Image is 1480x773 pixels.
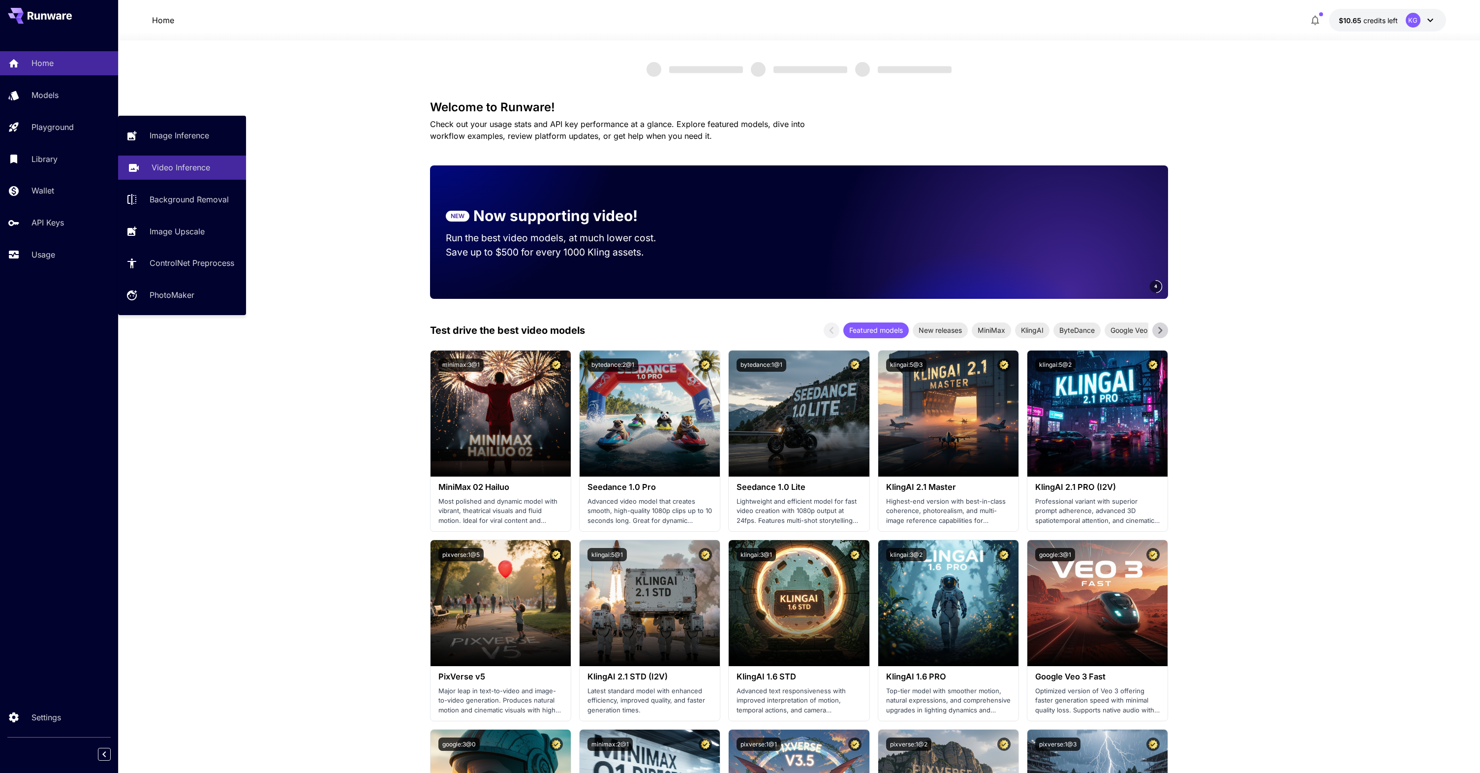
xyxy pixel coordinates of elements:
[550,548,563,561] button: Certified Model – Vetted for best performance and includes a commercial license.
[431,351,571,477] img: alt
[848,738,862,751] button: Certified Model – Vetted for best performance and includes a commercial license.
[1015,325,1049,335] span: KlingAI
[446,245,675,259] p: Save up to $500 for every 1000 Kling assets.
[150,257,234,269] p: ControlNet Preprocess
[1035,672,1160,681] h3: Google Veo 3 Fast
[550,738,563,751] button: Certified Model – Vetted for best performance and includes a commercial license.
[438,483,563,492] h3: MiniMax 02 Hailuo
[1146,548,1160,561] button: Certified Model – Vetted for best performance and includes a commercial license.
[886,738,931,751] button: pixverse:1@2
[587,358,638,372] button: bytedance:2@1
[878,540,1018,666] img: alt
[451,212,464,221] p: NEW
[430,323,585,338] p: Test drive the best video models
[729,351,869,477] img: alt
[118,188,246,212] a: Background Removal
[1406,13,1420,28] div: KG
[1363,16,1398,25] span: credits left
[118,156,246,180] a: Video Inference
[737,548,776,561] button: klingai:3@1
[699,548,712,561] button: Certified Model – Vetted for best performance and includes a commercial license.
[118,124,246,148] a: Image Inference
[1329,9,1446,32] button: $10.65009
[580,540,720,666] img: alt
[587,548,627,561] button: klingai:5@1
[446,231,675,245] p: Run the best video models, at much lower cost.
[913,325,968,335] span: New releases
[98,748,111,761] button: Collapse sidebar
[438,497,563,526] p: Most polished and dynamic model with vibrant, theatrical visuals and fluid motion. Ideal for vira...
[1339,15,1398,26] div: $10.65009
[150,225,205,237] p: Image Upscale
[886,358,926,372] button: klingai:5@3
[886,686,1011,715] p: Top-tier model with smoother motion, natural expressions, and comprehensive upgrades in lighting ...
[1035,497,1160,526] p: Professional variant with superior prompt adherence, advanced 3D spatiotemporal attention, and ci...
[1035,548,1075,561] button: google:3@1
[118,219,246,243] a: Image Upscale
[152,14,174,26] p: Home
[31,153,58,165] p: Library
[997,548,1011,561] button: Certified Model – Vetted for best performance and includes a commercial license.
[737,686,861,715] p: Advanced text responsiveness with improved interpretation of motion, temporal actions, and camera...
[31,121,74,133] p: Playground
[438,358,484,372] button: minimax:3@1
[1339,16,1363,25] span: $10.65
[843,325,909,335] span: Featured models
[430,119,805,141] span: Check out your usage stats and API key performance at a glance. Explore featured models, dive int...
[886,548,926,561] button: klingai:3@2
[1035,483,1160,492] h3: KlingAI 2.1 PRO (I2V)
[430,100,1168,114] h3: Welcome to Runware!
[438,738,480,751] button: google:3@0
[972,325,1011,335] span: MiniMax
[1105,325,1153,335] span: Google Veo
[737,738,781,751] button: pixverse:1@1
[580,351,720,477] img: alt
[1035,738,1080,751] button: pixverse:1@3
[1146,358,1160,372] button: Certified Model – Vetted for best performance and includes a commercial license.
[31,89,59,101] p: Models
[31,711,61,723] p: Settings
[587,738,633,751] button: minimax:2@1
[438,672,563,681] h3: PixVerse v5
[1154,283,1157,290] span: 4
[438,548,484,561] button: pixverse:1@5
[997,738,1011,751] button: Certified Model – Vetted for best performance and includes a commercial license.
[150,129,209,141] p: Image Inference
[550,358,563,372] button: Certified Model – Vetted for best performance and includes a commercial license.
[997,358,1011,372] button: Certified Model – Vetted for best performance and includes a commercial license.
[1035,358,1076,372] button: klingai:5@2
[1027,351,1168,477] img: alt
[31,57,54,69] p: Home
[152,14,174,26] nav: breadcrumb
[878,351,1018,477] img: alt
[587,672,712,681] h3: KlingAI 2.1 STD (I2V)
[1146,738,1160,751] button: Certified Model – Vetted for best performance and includes a commercial license.
[118,251,246,275] a: ControlNet Preprocess
[438,686,563,715] p: Major leap in text-to-video and image-to-video generation. Produces natural motion and cinematic ...
[1027,540,1168,666] img: alt
[737,358,786,372] button: bytedance:1@1
[1035,686,1160,715] p: Optimized version of Veo 3 offering faster generation speed with minimal quality loss. Supports n...
[587,686,712,715] p: Latest standard model with enhanced efficiency, improved quality, and faster generation times.
[699,738,712,751] button: Certified Model – Vetted for best performance and includes a commercial license.
[886,483,1011,492] h3: KlingAI 2.1 Master
[31,185,54,196] p: Wallet
[886,497,1011,526] p: Highest-end version with best-in-class coherence, photorealism, and multi-image reference capabil...
[105,745,118,763] div: Collapse sidebar
[737,497,861,526] p: Lightweight and efficient model for fast video creation with 1080p output at 24fps. Features mult...
[886,672,1011,681] h3: KlingAI 1.6 PRO
[150,289,194,301] p: PhotoMaker
[737,483,861,492] h3: Seedance 1.0 Lite
[848,548,862,561] button: Certified Model – Vetted for best performance and includes a commercial license.
[1053,325,1101,335] span: ByteDance
[31,217,64,228] p: API Keys
[729,540,869,666] img: alt
[587,483,712,492] h3: Seedance 1.0 Pro
[473,205,638,227] p: Now supporting video!
[150,193,229,205] p: Background Removal
[587,497,712,526] p: Advanced video model that creates smooth, high-quality 1080p clips up to 10 seconds long. Great f...
[118,283,246,307] a: PhotoMaker
[31,249,55,260] p: Usage
[737,672,861,681] h3: KlingAI 1.6 STD
[848,358,862,372] button: Certified Model – Vetted for best performance and includes a commercial license.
